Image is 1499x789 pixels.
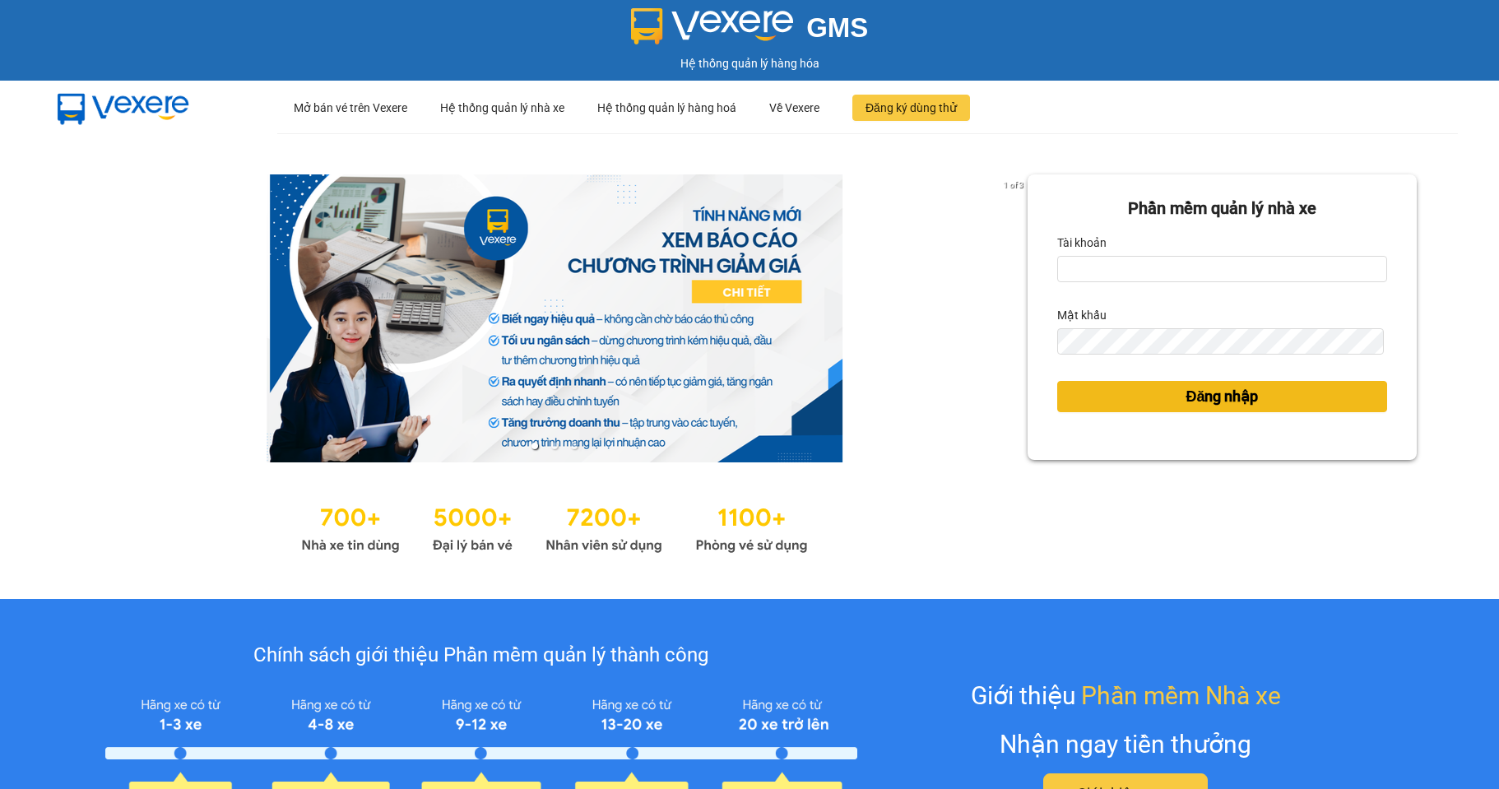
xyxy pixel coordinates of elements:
[999,174,1028,196] p: 1 of 3
[294,81,407,134] div: Mở bán vé trên Vexere
[1057,256,1387,282] input: Tài khoản
[1081,676,1281,715] span: Phần mềm Nhà xe
[1186,385,1258,408] span: Đăng nhập
[301,495,808,558] img: Statistics.png
[631,8,794,44] img: logo 2
[551,443,558,449] li: slide item 2
[1057,196,1387,221] div: Phần mềm quản lý nhà xe
[852,95,970,121] button: Đăng ký dùng thử
[571,443,578,449] li: slide item 3
[4,54,1495,72] div: Hệ thống quản lý hàng hóa
[1000,725,1251,763] div: Nhận ngay tiền thưởng
[806,12,868,43] span: GMS
[1057,328,1384,355] input: Mật khẩu
[769,81,819,134] div: Về Vexere
[41,81,206,135] img: mbUUG5Q.png
[1057,381,1387,412] button: Đăng nhập
[1005,174,1028,462] button: next slide / item
[440,81,564,134] div: Hệ thống quản lý nhà xe
[866,99,957,117] span: Đăng ký dùng thử
[631,25,869,38] a: GMS
[597,81,736,134] div: Hệ thống quản lý hàng hoá
[531,443,538,449] li: slide item 1
[82,174,105,462] button: previous slide / item
[971,676,1281,715] div: Giới thiệu
[105,640,857,671] div: Chính sách giới thiệu Phần mềm quản lý thành công
[1057,230,1107,256] label: Tài khoản
[1057,302,1107,328] label: Mật khẩu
